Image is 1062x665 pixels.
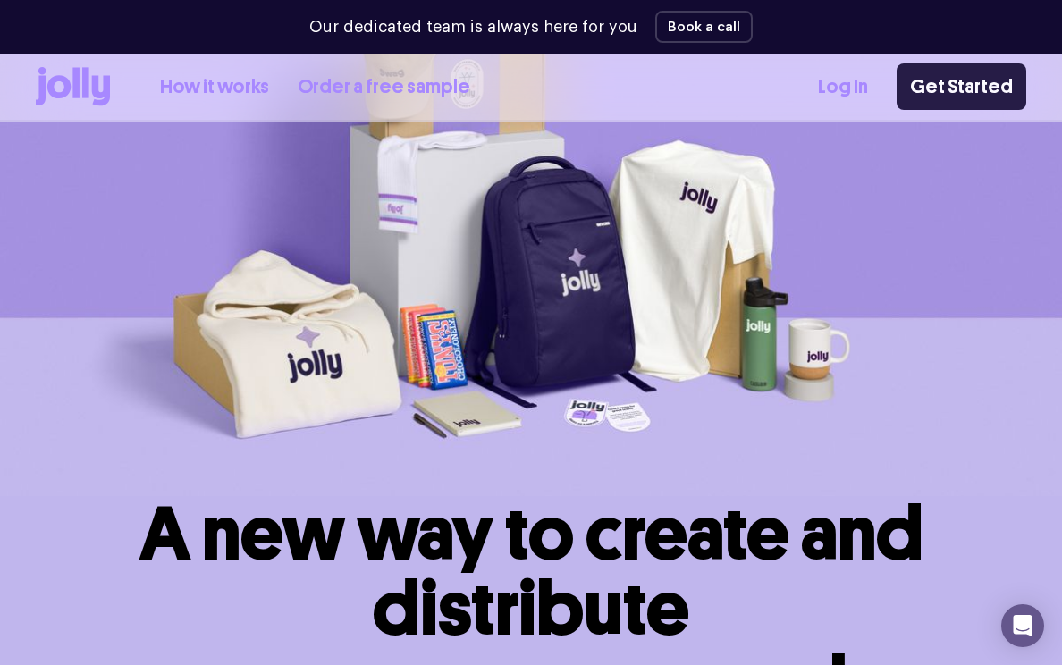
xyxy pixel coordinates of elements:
[897,63,1026,110] a: Get Started
[160,72,269,102] a: How it works
[818,72,868,102] a: Log In
[655,11,753,43] button: Book a call
[309,15,637,39] p: Our dedicated team is always here for you
[298,72,470,102] a: Order a free sample
[1001,604,1044,647] div: Open Intercom Messenger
